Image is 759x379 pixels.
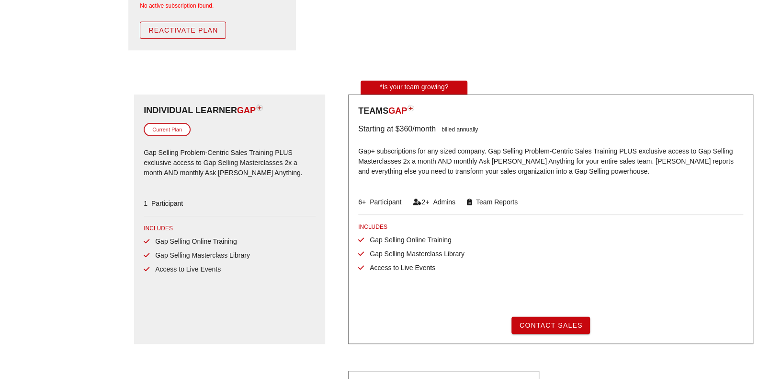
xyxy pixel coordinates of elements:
[388,106,407,116] span: GAP
[358,105,743,118] div: Teams
[144,123,191,137] div: Current Plan
[519,321,583,329] span: Contact Sales
[144,104,316,117] div: Individual Learner
[144,142,316,185] p: Gap Selling Problem-Centric Sales Training PLUS exclusive access to Gap Selling Masterclasses 2x ...
[358,141,743,184] p: Gap+ subscriptions for any sized company. Gap Selling Problem-Centric Sales Training PLUS exclusi...
[358,198,366,206] span: 6+
[361,81,467,95] div: *Is your team growing?
[472,198,518,206] span: Team Reports
[140,1,284,10] div: No active subscription found.
[364,236,451,244] span: Gap Selling Online Training
[366,198,401,206] span: Participant
[364,250,464,258] span: Gap Selling Masterclass Library
[358,223,743,231] div: INCLUDES
[358,123,412,135] div: Starting at $360
[436,123,478,135] div: billed annually
[429,198,455,206] span: Admins
[147,200,183,207] span: Participant
[144,200,147,207] span: 1
[421,198,429,206] span: 2+
[511,317,590,334] button: Contact Sales
[149,237,237,245] span: Gap Selling Online Training
[149,265,221,273] span: Access to Live Events
[149,251,250,259] span: Gap Selling Masterclass Library
[412,123,436,135] div: /month
[256,104,263,111] img: plan-icon
[407,105,414,111] img: plan-icon
[144,224,316,233] div: INCLUDES
[148,26,218,34] span: Reactivate Plan
[237,106,256,115] span: GAP
[140,22,226,39] button: Reactivate Plan
[364,264,435,272] span: Access to Live Events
